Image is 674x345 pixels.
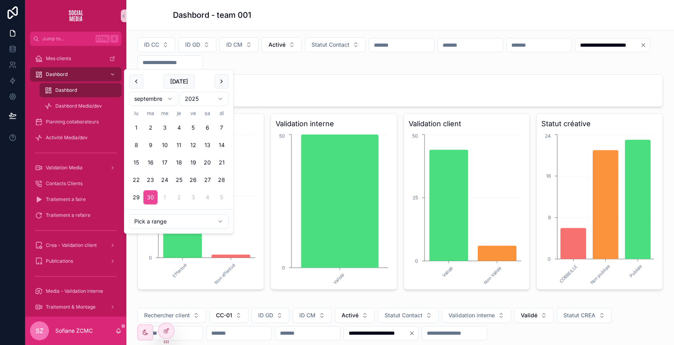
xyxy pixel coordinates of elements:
span: Statut Contact [385,311,422,319]
button: Select Button [137,308,206,323]
div: chart [276,133,392,284]
button: Clear [640,42,650,48]
tspan: 0 [415,258,418,264]
button: jeudi 25 septembre 2025 [172,173,186,187]
button: dimanche 14 septembre 2025 [214,138,229,152]
button: samedi 6 septembre 2025 [200,121,214,135]
span: Publications [46,258,73,264]
button: samedi 13 septembre 2025 [200,138,214,152]
button: Select Button [514,308,554,323]
span: ID CC [144,41,159,49]
button: Select Button [220,37,259,52]
h3: Nombre de creas [143,80,658,87]
a: Activité Media/dev [30,131,122,145]
button: Select Button [557,308,612,323]
button: lundi 15 septembre 2025 [129,155,143,170]
tspan: 24 [545,133,551,139]
span: Contacts Clients [46,180,83,187]
span: CC-01 [216,311,232,319]
button: lundi 29 septembre 2025 [129,190,143,205]
button: dimanche 5 octobre 2025 [214,190,229,205]
span: Statut Contact [312,41,349,49]
span: Dashbord Media/dev [55,103,102,109]
button: mercredi 10 septembre 2025 [158,138,172,152]
span: Ctrl [96,35,110,43]
button: vendredi 19 septembre 2025 [186,155,200,170]
a: Contacts Clients [30,176,122,191]
button: Select Button [305,37,366,52]
a: Mes clients [30,51,122,66]
a: Traitement a refaire [30,208,122,222]
a: Dashbord Media/dev [39,99,122,113]
button: samedi 27 septembre 2025 [200,173,214,187]
span: Mes clients [46,55,71,62]
th: vendredi [186,109,200,118]
tspan: 0 [548,256,551,262]
span: Activé [268,41,285,49]
button: jeudi 11 septembre 2025 [172,138,186,152]
button: Select Button [137,37,175,52]
span: Planning collaborateurs [46,119,99,125]
tspan: 0 [282,265,285,271]
tspan: 16 [546,173,551,179]
button: Select Button [262,37,302,52]
a: Validation Media [30,161,122,175]
span: K [111,36,118,42]
button: Select Button [442,308,511,323]
tspan: 0 [149,255,152,261]
tspan: 25 [413,195,418,201]
button: vendredi 3 octobre 2025 [186,190,200,205]
text: Validé [441,265,454,279]
button: lundi 1 septembre 2025 [129,121,143,135]
button: Select Button [378,308,439,323]
button: vendredi 12 septembre 2025 [186,138,200,152]
span: Validation Media [46,165,83,171]
span: Statut CREA [563,311,595,319]
button: mardi 2 septembre 2025 [143,121,158,135]
button: Jump to...CtrlK [30,32,122,46]
button: jeudi 4 septembre 2025 [172,121,186,135]
a: Traitement & Montage [30,300,122,314]
text: Validé [332,272,345,285]
div: chart [409,133,525,284]
h1: Dashbord - team 001 [173,9,251,21]
span: Dashbord [55,87,77,93]
text: Non effectué [213,262,236,285]
button: dimanche 21 septembre 2025 [214,155,229,170]
table: septembre 2025 [129,109,229,205]
span: Traitement & Montage [46,304,96,310]
text: CORBEILLE [558,263,579,284]
button: Select Button [293,308,332,323]
a: Traitement a faire [30,192,122,207]
button: lundi 22 septembre 2025 [129,173,143,187]
button: mercredi 17 septembre 2025 [158,155,172,170]
text: Publiée [628,263,643,278]
tspan: 8 [548,214,551,220]
button: jeudi 18 septembre 2025 [172,155,186,170]
button: dimanche 28 septembre 2025 [214,173,229,187]
span: ID GD [185,41,200,49]
th: lundi [129,109,143,118]
button: Today, mercredi 1 octobre 2025 [158,190,172,205]
text: Non publiée [589,263,611,285]
span: Traitement a faire [46,196,86,203]
button: vendredi 5 septembre 2025 [186,121,200,135]
span: Validé [521,311,537,319]
button: mardi 30 septembre 2025, selected [143,190,158,205]
span: Rechercher client [144,311,190,319]
span: Validation interne [449,311,495,319]
button: mardi 16 septembre 2025 [143,155,158,170]
button: lundi 8 septembre 2025 [129,138,143,152]
button: Select Button [335,308,375,323]
img: App logo [63,9,88,22]
p: Sofiane ZCMC [55,327,93,335]
button: Select Button [209,308,248,323]
tspan: 50 [412,133,418,139]
span: ID GD [258,311,273,319]
th: samedi [200,109,214,118]
th: mercredi [158,109,172,118]
a: Dashbord [39,83,122,97]
a: Media - Validation interne [30,284,122,298]
button: samedi 4 octobre 2025 [200,190,214,205]
span: Media - Validation interne [46,288,103,294]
